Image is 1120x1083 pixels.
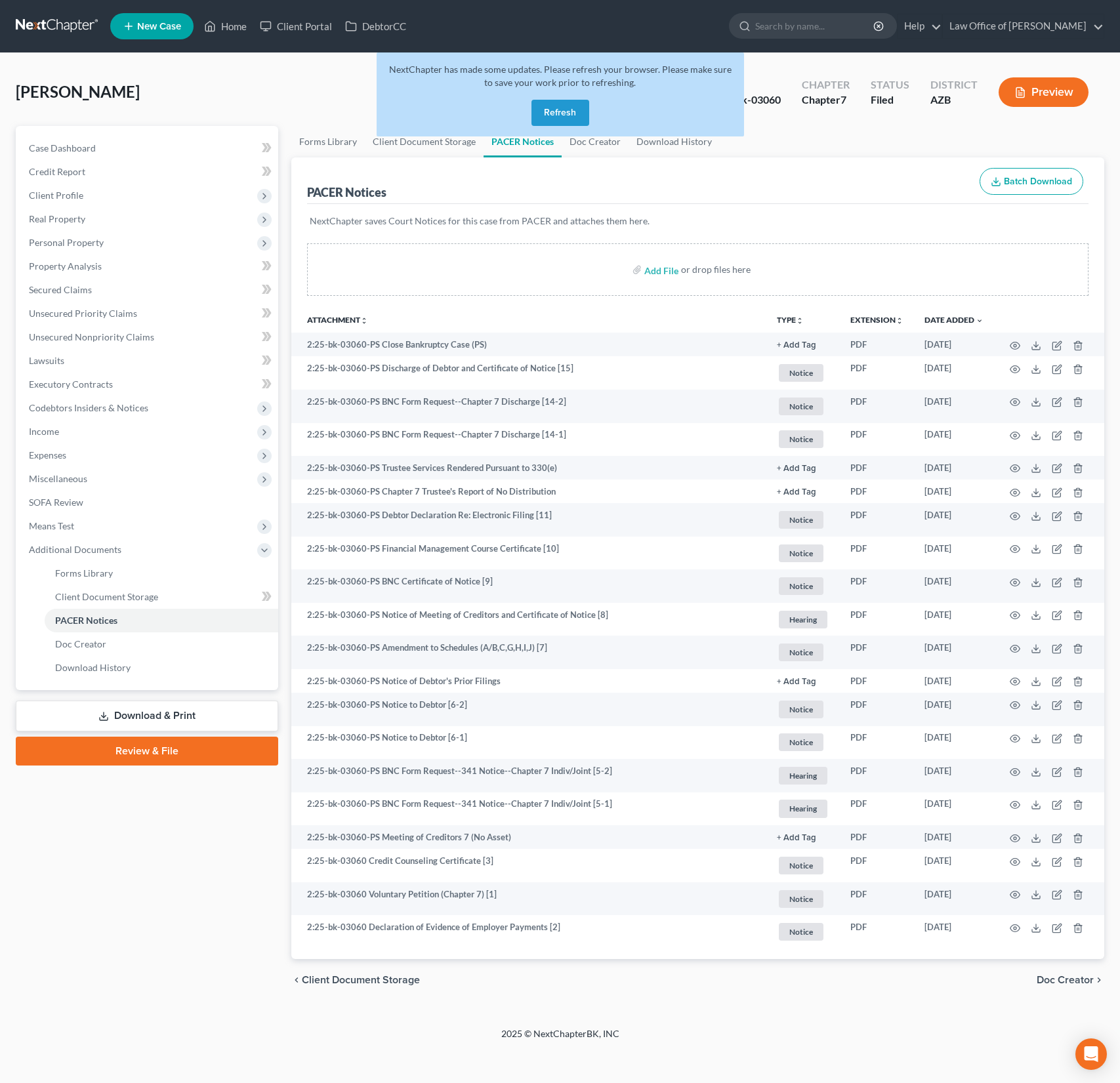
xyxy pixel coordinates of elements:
a: SOFA Review [18,491,278,514]
td: [DATE] [914,480,994,503]
i: unfold_more [360,317,368,325]
td: PDF [840,423,914,457]
td: [DATE] [914,333,994,356]
td: PDF [840,569,914,603]
td: 2:25-bk-03060 Voluntary Petition (Chapter 7) [1] [291,882,766,916]
td: PDF [840,603,914,636]
td: PDF [840,356,914,390]
td: [DATE] [914,390,994,423]
td: [DATE] [914,356,994,390]
a: Secured Claims [18,278,278,302]
button: chevron_left Client Document Storage [291,975,420,985]
a: + Add Tag [777,675,829,687]
a: Help [898,14,942,38]
a: Client Document Storage [45,585,278,609]
td: 2:25-bk-03060-PS Close Bankruptcy Case (PS) [291,333,766,356]
td: PDF [840,915,914,949]
td: 2:25-bk-03060-PS Notice of Meeting of Creditors and Certificate of Notice [8] [291,603,766,636]
i: chevron_right [1094,975,1104,985]
td: 2:25-bk-03060-PS Trustee Services Rendered Pursuant to 330(e) [291,456,766,480]
div: District [930,77,978,92]
a: Forms Library [45,562,278,585]
span: Income [29,426,59,437]
span: Miscellaneous [29,473,87,484]
span: PACER Notices [55,615,117,626]
a: Notice [777,921,829,943]
span: Lawsuits [29,355,64,366]
td: [DATE] [914,456,994,480]
span: Unsecured Priority Claims [29,308,137,319]
a: + Add Tag [777,462,829,474]
span: Forms Library [55,567,113,579]
a: Client Document Storage [365,126,484,157]
a: Notice [777,699,829,720]
td: [DATE] [914,825,994,849]
button: + Add Tag [777,678,816,686]
span: Additional Documents [29,544,121,555]
td: 2:25-bk-03060-PS Discharge of Debtor and Certificate of Notice [15] [291,356,766,390]
td: PDF [840,726,914,760]
td: PDF [840,390,914,423]
a: Home [197,14,253,38]
td: PDF [840,669,914,693]
a: Review & File [16,737,278,766]
a: Notice [777,855,829,876]
td: 2:25-bk-03060 Declaration of Evidence of Employer Payments [2] [291,915,766,949]
td: 2:25-bk-03060-PS Amendment to Schedules (A/B,C,G,H,I,J) [7] [291,636,766,669]
span: Client Document Storage [55,591,158,602]
td: 2:25-bk-03060-PS Chapter 7 Trustee's Report of No Distribution [291,480,766,503]
a: + Add Tag [777,485,829,498]
td: 2:25-bk-03060-PS Notice to Debtor [6-2] [291,693,766,726]
div: 2:25-bk-03060 [711,92,781,108]
td: PDF [840,792,914,826]
a: Notice [777,428,829,450]
button: + Add Tag [777,341,816,350]
td: PDF [840,480,914,503]
td: PDF [840,636,914,669]
span: New Case [137,22,181,31]
td: [DATE] [914,849,994,882]
td: 2:25-bk-03060-PS BNC Form Request--341 Notice--Chapter 7 Indiv/Joint [5-2] [291,759,766,792]
td: PDF [840,825,914,849]
span: Notice [779,857,823,874]
a: Property Analysis [18,255,278,278]
span: Notice [779,923,823,941]
td: PDF [840,503,914,537]
span: Executory Contracts [29,378,113,390]
span: Expenses [29,449,66,460]
span: Personal Property [29,237,104,248]
div: or drop files here [681,263,751,276]
button: + Add Tag [777,834,816,842]
span: Notice [779,511,823,529]
td: [DATE] [914,423,994,457]
a: Notice [777,542,829,564]
td: 2:25-bk-03060-PS BNC Form Request--Chapter 7 Discharge [14-2] [291,390,766,423]
span: Hearing [779,800,827,817]
td: [DATE] [914,503,994,537]
td: [DATE] [914,603,994,636]
span: Doc Creator [1037,975,1094,985]
div: AZB [930,92,978,108]
span: Notice [779,544,823,562]
span: Credit Report [29,166,85,177]
button: + Add Tag [777,488,816,497]
span: Notice [779,701,823,718]
i: expand_more [976,317,984,325]
td: [DATE] [914,669,994,693]
button: Preview [999,77,1089,107]
td: 2:25-bk-03060 Credit Counseling Certificate [3] [291,849,766,882]
td: 2:25-bk-03060-PS Meeting of Creditors 7 (No Asset) [291,825,766,849]
span: Unsecured Nonpriority Claims [29,331,154,342]
span: Doc Creator [55,638,106,649]
td: [DATE] [914,636,994,669]
div: Chapter [802,77,850,92]
td: 2:25-bk-03060-PS BNC Certificate of Notice [9] [291,569,766,603]
p: NextChapter saves Court Notices for this case from PACER and attaches them here. [310,215,1086,228]
td: PDF [840,882,914,916]
td: 2:25-bk-03060-PS Notice of Debtor's Prior Filings [291,669,766,693]
span: Notice [779,398,823,415]
a: Executory Contracts [18,373,278,396]
td: PDF [840,693,914,726]
span: Client Document Storage [302,975,420,985]
td: 2:25-bk-03060-PS Notice to Debtor [6-1] [291,726,766,760]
